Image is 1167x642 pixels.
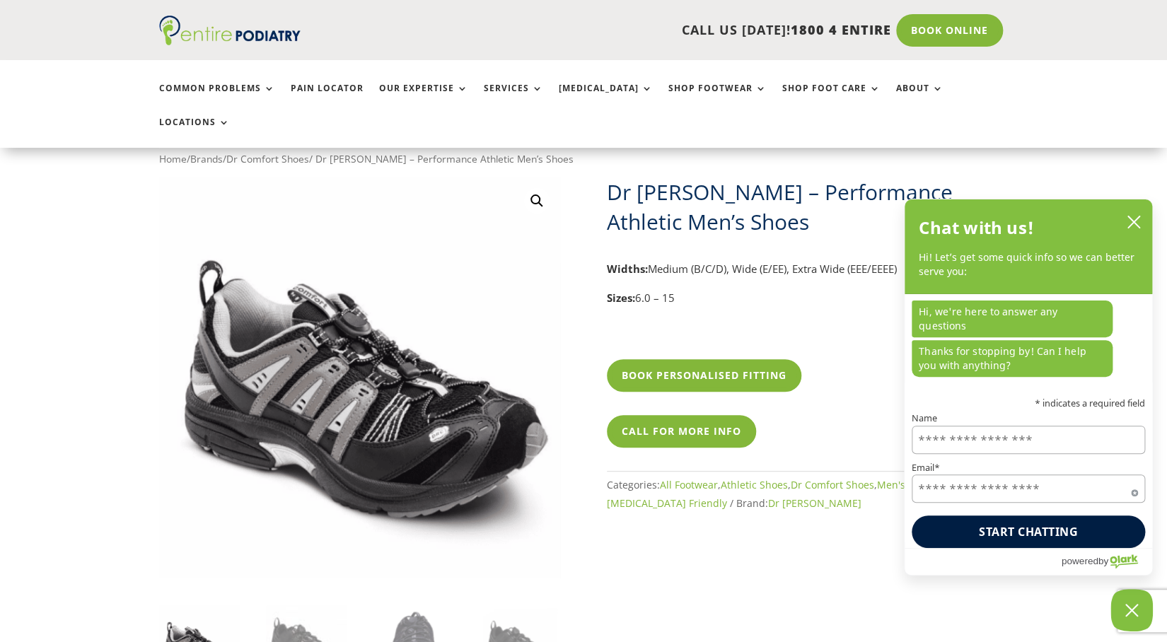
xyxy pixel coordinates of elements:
[291,83,364,114] a: Pain Locator
[912,463,1145,472] label: Email*
[919,250,1138,279] p: Hi! Let’s get some quick info so we can better serve you:
[159,150,1008,168] nav: Breadcrumb
[877,478,951,491] a: Men's Footwear
[484,83,543,114] a: Services
[379,83,468,114] a: Our Expertise
[607,177,1008,237] h1: Dr [PERSON_NAME] – Performance Athletic Men’s Shoes
[1061,552,1098,570] span: powered
[791,21,891,38] span: 1800 4 ENTIRE
[159,152,187,165] a: Home
[607,260,1008,289] p: Medium (B/C/D), Wide (E/EE), Extra Wide (EEE/EEEE)
[736,496,861,510] span: Brand:
[912,340,1113,377] p: Thanks for stopping by! Can I help you with anything?
[607,291,635,305] strong: Sizes:
[905,293,1152,383] div: chat
[607,262,648,276] strong: Widths:
[768,496,861,510] a: Dr [PERSON_NAME]
[190,152,223,165] a: Brands
[896,83,944,114] a: About
[226,152,309,165] a: Dr Comfort Shoes
[607,478,954,510] span: Categories: , , , ,
[159,117,230,148] a: Locations
[1122,211,1145,233] button: close chatbox
[904,199,1153,576] div: olark chatbox
[782,83,881,114] a: Shop Foot Care
[912,426,1145,454] input: Name
[607,289,1008,318] p: 6.0 – 15
[607,496,727,510] a: [MEDICAL_DATA] Friendly
[607,415,756,448] a: Call For More Info
[159,16,301,45] img: logo (1)
[912,399,1145,408] p: * indicates a required field
[919,214,1034,242] h2: Chat with us!
[896,14,1003,47] a: Book Online
[791,478,874,491] a: Dr Comfort Shoes
[912,515,1145,548] button: Start chatting
[1061,549,1152,575] a: Powered by Olark
[912,474,1145,503] input: Email
[159,83,275,114] a: Common Problems
[1098,552,1108,570] span: by
[721,478,788,491] a: Athletic Shoes
[912,414,1145,423] label: Name
[912,300,1113,337] p: Hi, we're here to answer any questions
[660,478,718,491] a: All Footwear
[1110,589,1153,631] button: Close Chatbox
[159,34,301,48] a: Entire Podiatry
[607,359,801,392] a: Book Personalised Fitting
[524,188,550,214] a: View full-screen image gallery
[559,83,653,114] a: [MEDICAL_DATA]
[1131,486,1138,494] span: Required field
[668,83,767,114] a: Shop Footwear
[355,21,891,40] p: CALL US [DATE]!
